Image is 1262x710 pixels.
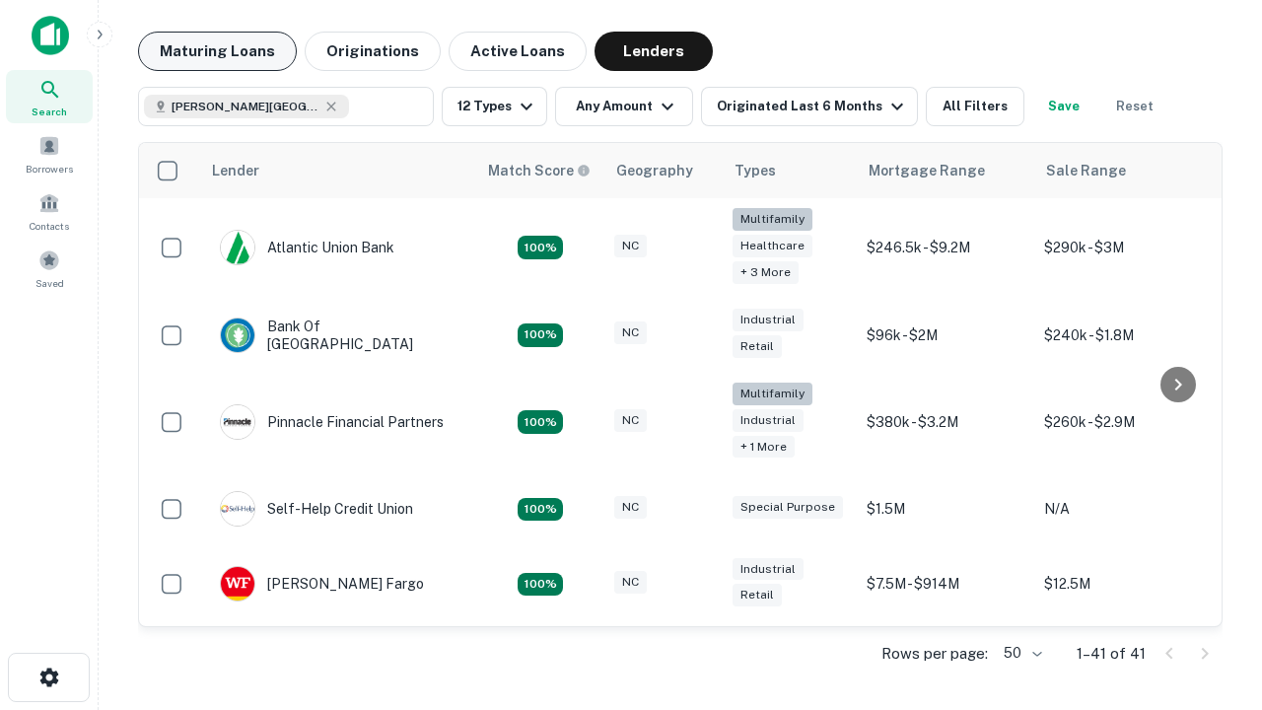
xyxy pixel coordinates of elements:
[735,159,776,182] div: Types
[1034,373,1212,472] td: $260k - $2.9M
[733,335,782,358] div: Retail
[1034,143,1212,198] th: Sale Range
[220,318,456,353] div: Bank Of [GEOGRAPHIC_DATA]
[220,230,394,265] div: Atlantic Union Bank
[221,319,254,352] img: picture
[881,642,988,666] p: Rows per page:
[555,87,693,126] button: Any Amount
[221,492,254,526] img: picture
[869,159,985,182] div: Mortgage Range
[1046,159,1126,182] div: Sale Range
[1077,642,1146,666] p: 1–41 of 41
[1032,87,1095,126] button: Save your search to get updates of matches that match your search criteria.
[614,409,647,432] div: NC
[220,566,424,602] div: [PERSON_NAME] Fargo
[32,104,67,119] span: Search
[518,498,563,522] div: Matching Properties: 11, hasApolloMatch: undefined
[518,573,563,597] div: Matching Properties: 15, hasApolloMatch: undefined
[723,143,857,198] th: Types
[35,275,64,291] span: Saved
[733,261,799,284] div: + 3 more
[1103,87,1166,126] button: Reset
[926,87,1024,126] button: All Filters
[614,496,647,519] div: NC
[488,160,591,181] div: Capitalize uses an advanced AI algorithm to match your search with the best lender. The match sco...
[701,87,918,126] button: Originated Last 6 Months
[733,409,804,432] div: Industrial
[442,87,547,126] button: 12 Types
[733,208,812,231] div: Multifamily
[1163,489,1262,584] iframe: Chat Widget
[614,235,647,257] div: NC
[604,143,723,198] th: Geography
[488,160,587,181] h6: Match Score
[6,70,93,123] a: Search
[614,321,647,344] div: NC
[614,571,647,594] div: NC
[733,496,843,519] div: Special Purpose
[1034,471,1212,546] td: N/A
[221,231,254,264] img: picture
[6,242,93,295] a: Saved
[138,32,297,71] button: Maturing Loans
[996,639,1045,668] div: 50
[212,159,259,182] div: Lender
[857,143,1034,198] th: Mortgage Range
[32,16,69,55] img: capitalize-icon.png
[733,309,804,331] div: Industrial
[733,436,795,459] div: + 1 more
[733,235,812,257] div: Healthcare
[518,323,563,347] div: Matching Properties: 15, hasApolloMatch: undefined
[220,404,444,440] div: Pinnacle Financial Partners
[221,405,254,439] img: picture
[30,218,69,234] span: Contacts
[733,558,804,581] div: Industrial
[616,159,693,182] div: Geography
[221,567,254,601] img: picture
[1034,198,1212,298] td: $290k - $3M
[518,410,563,434] div: Matching Properties: 24, hasApolloMatch: undefined
[6,184,93,238] a: Contacts
[6,127,93,180] a: Borrowers
[449,32,587,71] button: Active Loans
[857,298,1034,373] td: $96k - $2M
[857,198,1034,298] td: $246.5k - $9.2M
[200,143,476,198] th: Lender
[857,471,1034,546] td: $1.5M
[172,98,319,115] span: [PERSON_NAME][GEOGRAPHIC_DATA], [GEOGRAPHIC_DATA]
[220,491,413,527] div: Self-help Credit Union
[305,32,441,71] button: Originations
[857,373,1034,472] td: $380k - $3.2M
[476,143,604,198] th: Capitalize uses an advanced AI algorithm to match your search with the best lender. The match sco...
[717,95,909,118] div: Originated Last 6 Months
[595,32,713,71] button: Lenders
[1034,546,1212,621] td: $12.5M
[1034,298,1212,373] td: $240k - $1.8M
[733,383,812,405] div: Multifamily
[857,546,1034,621] td: $7.5M - $914M
[733,584,782,606] div: Retail
[26,161,73,177] span: Borrowers
[518,236,563,259] div: Matching Properties: 14, hasApolloMatch: undefined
